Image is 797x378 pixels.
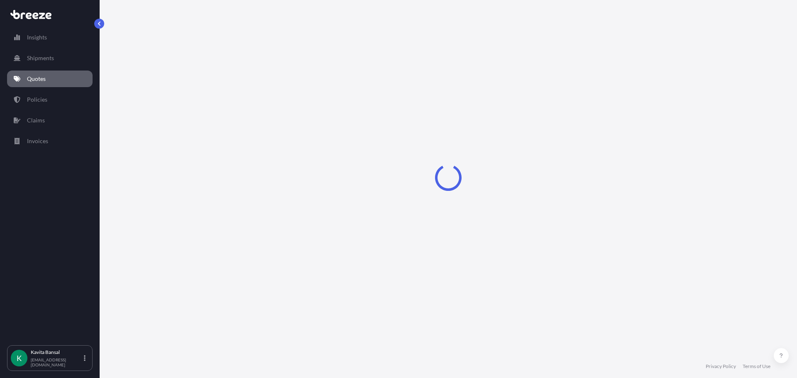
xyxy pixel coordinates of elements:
p: Insights [27,33,47,41]
a: Policies [7,91,93,108]
a: Quotes [7,71,93,87]
p: [EMAIL_ADDRESS][DOMAIN_NAME] [31,357,82,367]
p: Claims [27,116,45,124]
span: K [17,354,22,362]
p: Shipments [27,54,54,62]
p: Quotes [27,75,46,83]
a: Terms of Use [743,363,770,370]
a: Privacy Policy [706,363,736,370]
p: Kavita Bansal [31,349,82,356]
p: Policies [27,95,47,104]
p: Invoices [27,137,48,145]
a: Insights [7,29,93,46]
a: Claims [7,112,93,129]
a: Shipments [7,50,93,66]
a: Invoices [7,133,93,149]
